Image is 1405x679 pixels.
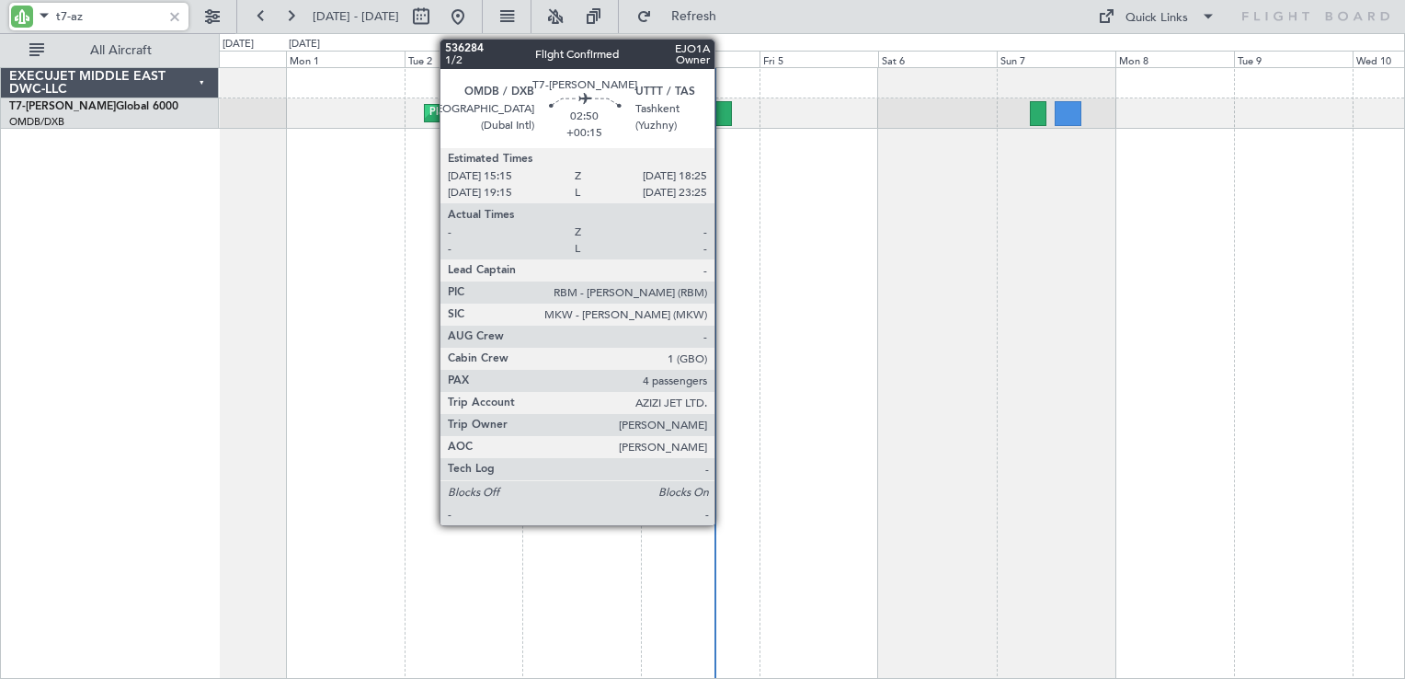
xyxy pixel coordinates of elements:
div: Mon 1 [286,51,405,67]
div: Planned Maint [GEOGRAPHIC_DATA] ([GEOGRAPHIC_DATA] Intl) [429,99,737,127]
span: T7-[PERSON_NAME] [9,101,116,112]
a: T7-[PERSON_NAME]Global 6000 [9,101,178,112]
div: Sat 6 [878,51,997,67]
div: Tue 2 [405,51,523,67]
div: [DATE] [223,37,254,52]
div: Quick Links [1125,9,1188,28]
div: Sun 7 [997,51,1115,67]
button: Quick Links [1089,2,1225,31]
div: [DATE] [289,37,320,52]
div: Fri 5 [760,51,878,67]
span: All Aircraft [48,44,194,57]
input: A/C (Reg. or Type) [56,3,162,30]
div: Mon 8 [1115,51,1234,67]
div: Sun 31 [167,51,286,67]
div: Thu 4 [641,51,760,67]
div: Wed 3 [522,51,641,67]
button: All Aircraft [20,36,200,65]
a: OMDB/DXB [9,115,64,129]
button: Refresh [628,2,738,31]
div: Tue 9 [1234,51,1353,67]
span: [DATE] - [DATE] [313,8,399,25]
span: Refresh [656,10,733,23]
